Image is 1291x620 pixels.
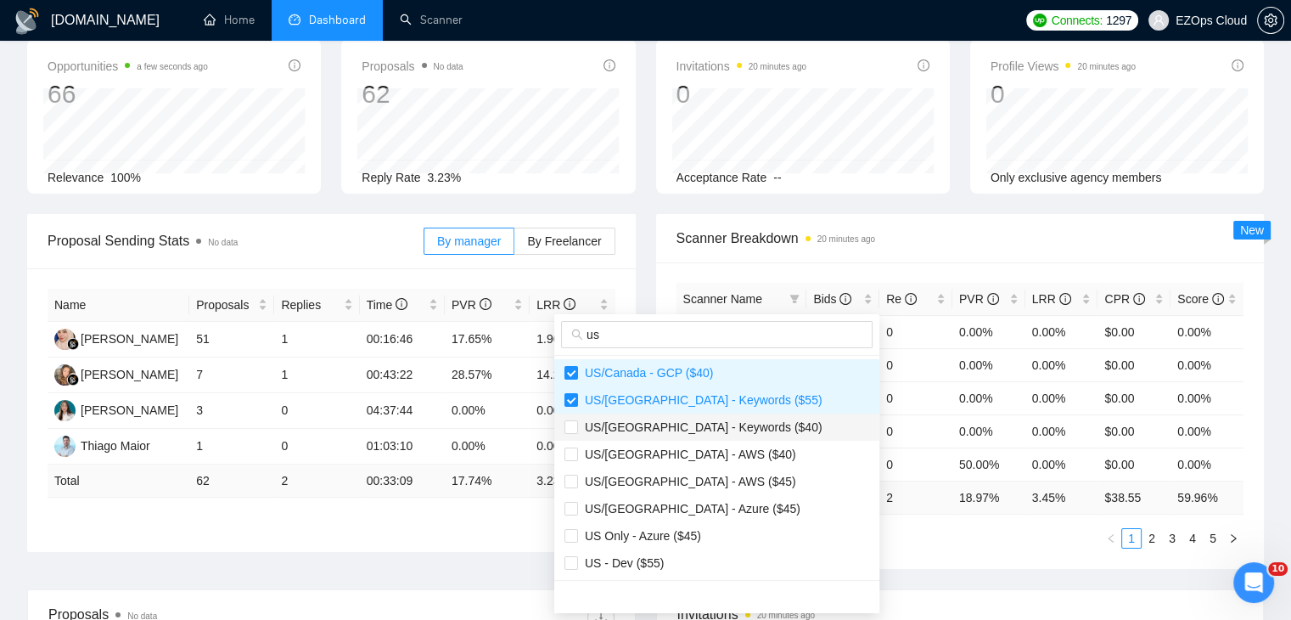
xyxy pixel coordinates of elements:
span: Dashboard [309,13,366,27]
a: 1 [1122,529,1141,548]
span: info-circle [564,298,575,310]
td: 1 [274,358,359,393]
li: Previous Page [1101,528,1121,549]
span: US/[GEOGRAPHIC_DATA] - Keywords ($55) [578,393,822,407]
td: 28.57% [445,358,530,393]
span: Relevance [48,171,104,184]
td: 00:33:09 [360,465,445,498]
td: 62 [189,465,274,498]
li: 5 [1203,528,1223,549]
span: US/[GEOGRAPHIC_DATA] - AWS ($45) [578,475,796,488]
td: 00:16:46 [360,322,445,358]
a: 2 [1142,529,1161,548]
span: LRR [536,298,575,312]
div: Thiago Maior [81,437,150,455]
span: PVR [452,298,491,312]
li: Next Page [1223,528,1243,549]
td: 1 [274,322,359,358]
span: 3.23% [428,171,462,184]
a: 5 [1204,529,1222,548]
td: 2 [274,465,359,498]
div: [PERSON_NAME] [81,401,178,420]
div: 66 [48,78,208,110]
time: a few seconds ago [137,62,207,71]
span: user [1153,14,1165,26]
td: 3.45 % [1025,481,1098,514]
span: -- [773,171,781,184]
td: 0.00% [1170,315,1243,348]
a: 4 [1183,529,1202,548]
td: 50.00% [952,448,1025,481]
td: 3.23 % [530,465,615,498]
span: By manager [437,234,501,248]
div: 62 [362,78,463,110]
td: 0.00% [445,429,530,465]
li: 1 [1121,528,1142,549]
td: 0.00% [1025,414,1098,448]
td: $0.00 [1097,315,1170,348]
td: 0.00% [445,393,530,429]
button: setting [1257,7,1284,34]
span: Reply Rate [362,171,420,184]
div: 0 [991,78,1136,110]
span: info-circle [1059,293,1071,305]
span: info-circle [480,298,491,310]
td: 0 [274,429,359,465]
time: 20 minutes ago [749,62,806,71]
span: US/[GEOGRAPHIC_DATA] - Azure ($45) [578,502,800,516]
td: 0.00% [1025,381,1098,414]
th: Replies [274,289,359,322]
div: [PERSON_NAME] [81,365,178,384]
td: 17.74 % [445,465,530,498]
iframe: Intercom live chat [1233,562,1274,603]
td: 0.00% [1025,348,1098,381]
td: 0.00% [1025,448,1098,481]
span: Only exclusive agency members [991,171,1162,184]
button: left [1101,528,1121,549]
span: info-circle [289,59,300,71]
span: Re [886,292,917,306]
span: info-circle [396,298,407,310]
td: 0.00% [1025,315,1098,348]
span: New [1240,223,1264,237]
td: $0.00 [1097,448,1170,481]
td: 0 [879,448,952,481]
span: filter [786,286,803,312]
span: No data [434,62,463,71]
span: left [1106,533,1116,544]
span: No data [208,238,238,247]
span: Scanner Breakdown [676,228,1244,249]
td: 0 [879,414,952,448]
img: TA [54,400,76,421]
a: setting [1257,14,1284,27]
span: search [571,329,583,341]
td: 0.00% [952,348,1025,381]
td: $0.00 [1097,414,1170,448]
div: 0 [676,78,806,110]
span: CPR [1104,292,1144,306]
a: TA[PERSON_NAME] [54,403,178,416]
span: info-circle [905,293,917,305]
img: TM [54,436,76,457]
td: 14.29% [530,358,615,393]
span: right [1228,533,1238,544]
span: dashboard [289,14,300,25]
span: Acceptance Rate [676,171,767,184]
time: 20 minutes ago [1077,62,1135,71]
time: 20 minutes ago [817,234,875,244]
span: Proposal Sending Stats [48,230,424,251]
a: NK[PERSON_NAME] [54,367,178,380]
td: 00:43:22 [360,358,445,393]
span: Invitations [676,56,806,76]
td: 0 [879,315,952,348]
span: Opportunities [48,56,208,76]
td: 7 [189,358,274,393]
td: 0 [879,381,952,414]
img: upwork-logo.png [1033,14,1047,27]
span: Scanner Name [683,292,762,306]
td: 0 [274,393,359,429]
li: 4 [1182,528,1203,549]
img: NK [54,364,76,386]
td: 0.00% [1170,448,1243,481]
td: 2 [879,481,952,514]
